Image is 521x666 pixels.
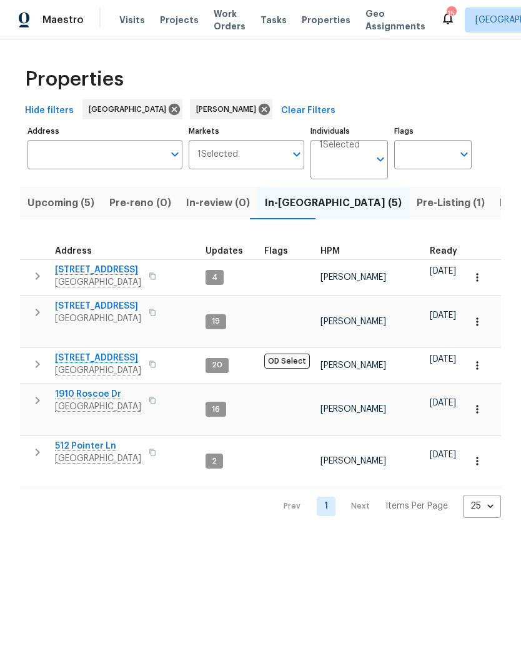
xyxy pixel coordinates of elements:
span: [PERSON_NAME] [320,273,386,282]
div: 25 [463,490,501,522]
span: Properties [302,14,350,26]
span: Updates [206,247,243,256]
span: Visits [119,14,145,26]
span: 1 Selected [319,140,360,151]
button: Hide filters [20,99,79,122]
span: Geo Assignments [365,7,425,32]
span: [DATE] [430,399,456,407]
span: Properties [25,73,124,86]
span: In-review (0) [186,194,250,212]
span: [DATE] [430,355,456,364]
p: Items Per Page [385,500,448,512]
span: [DATE] [430,311,456,320]
span: Hide filters [25,103,74,119]
span: Ready [430,247,457,256]
div: 15 [447,7,455,20]
div: [PERSON_NAME] [190,99,272,119]
span: OD Select [264,354,310,369]
label: Markets [189,127,305,135]
span: [PERSON_NAME] [320,405,386,414]
span: In-[GEOGRAPHIC_DATA] (5) [265,194,402,212]
a: Goto page 1 [317,497,335,516]
span: [PERSON_NAME] [320,317,386,326]
button: Open [166,146,184,163]
span: [DATE] [430,267,456,276]
span: Clear Filters [281,103,335,119]
label: Flags [394,127,472,135]
button: Open [288,146,305,163]
button: Open [372,151,389,168]
div: [GEOGRAPHIC_DATA] [82,99,182,119]
span: [GEOGRAPHIC_DATA] [89,103,171,116]
span: Pre-Listing (1) [417,194,485,212]
span: Tasks [260,16,287,24]
span: Projects [160,14,199,26]
span: Pre-reno (0) [109,194,171,212]
span: 1 Selected [197,149,238,160]
span: [GEOGRAPHIC_DATA] [55,312,141,325]
div: Earliest renovation start date (first business day after COE or Checkout) [430,247,469,256]
button: Clear Filters [276,99,340,122]
label: Address [27,127,182,135]
span: [PERSON_NAME] [320,457,386,465]
span: Maestro [42,14,84,26]
button: Open [455,146,473,163]
span: Work Orders [214,7,246,32]
label: Individuals [310,127,388,135]
span: [PERSON_NAME] [320,361,386,370]
span: 2 [207,456,222,467]
span: Upcoming (5) [27,194,94,212]
span: [DATE] [430,450,456,459]
span: Flags [264,247,288,256]
span: 16 [207,404,225,415]
span: 20 [207,360,227,370]
span: Address [55,247,92,256]
span: HPM [320,247,340,256]
nav: Pagination Navigation [272,495,501,518]
span: 19 [207,316,225,327]
span: [PERSON_NAME] [196,103,261,116]
span: [STREET_ADDRESS] [55,300,141,312]
span: 4 [207,272,222,283]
